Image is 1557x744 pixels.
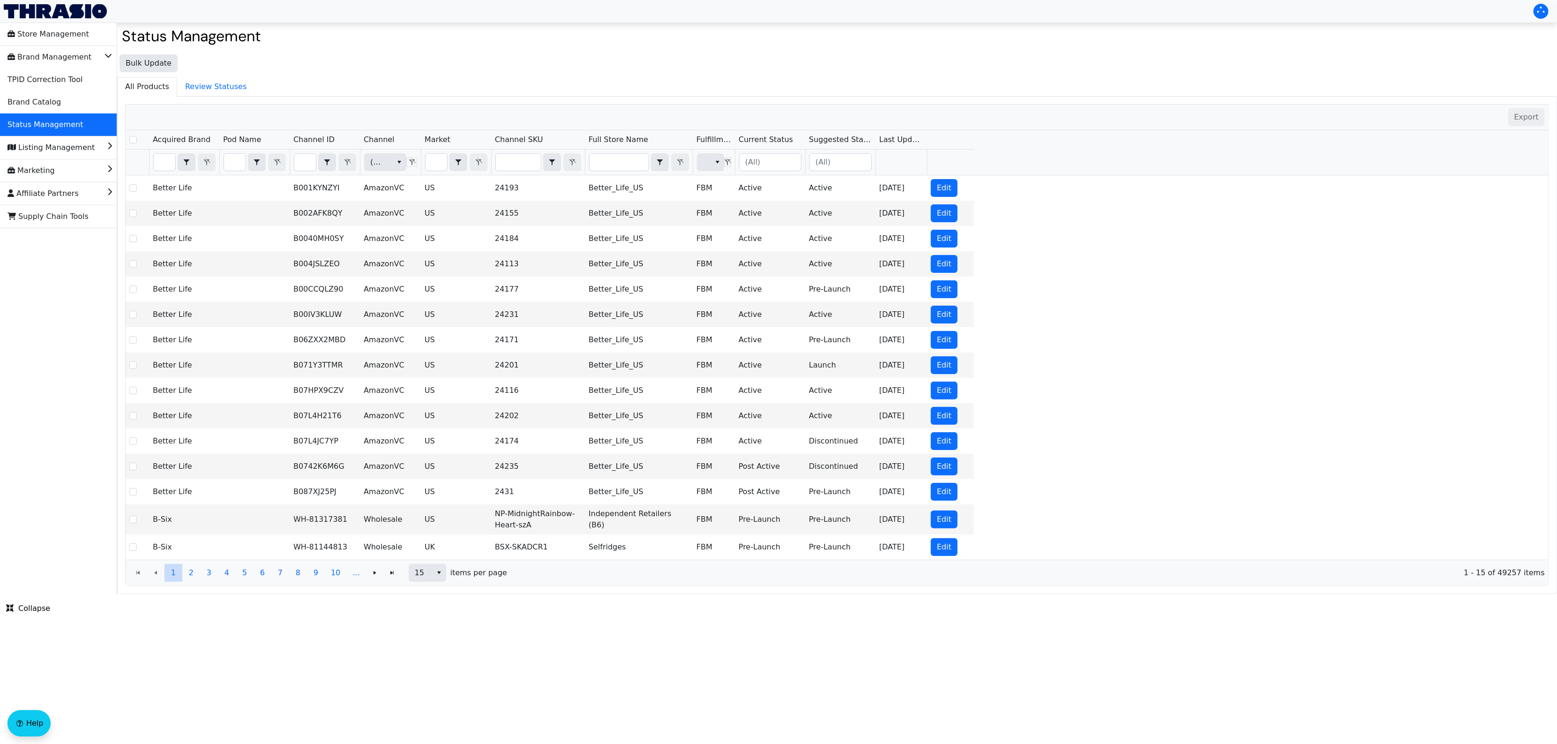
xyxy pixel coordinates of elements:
td: B004JSLZEO [290,251,360,277]
span: Market [425,134,450,145]
td: NP-MidnightRainbow-Heart-szA [491,504,585,534]
span: Edit [937,385,951,396]
td: Active [805,251,876,277]
td: Active [735,378,805,403]
input: (All) [810,154,871,171]
input: Select Row [129,361,137,369]
th: Filter [360,150,421,175]
button: select [450,154,467,171]
td: Pre-Launch [805,327,876,353]
td: Active [805,201,876,226]
td: B002AFK8QY [290,201,360,226]
td: Pre-Launch [735,504,805,534]
td: Better Life [149,378,219,403]
td: US [421,479,491,504]
td: Pre-Launch [805,504,876,534]
td: AmazonVC [360,378,421,403]
td: Selfridges [585,534,693,560]
td: Better_Life_US [585,175,693,201]
div: Page 1 of 3284 [126,560,1549,586]
td: Active [735,201,805,226]
span: 6 [260,567,265,579]
td: AmazonVC [360,353,421,378]
td: Better_Life_US [585,302,693,327]
button: select [319,154,336,171]
span: Fulfillment [696,134,731,145]
th: Filter [290,150,360,175]
button: Help floatingactionbutton [7,710,51,736]
td: Better_Life_US [585,251,693,277]
td: US [421,403,491,428]
span: Help [26,718,43,729]
td: Pre-Launch [805,277,876,302]
td: AmazonVC [360,201,421,226]
span: 1 [171,567,176,579]
td: FBM [693,327,735,353]
td: [DATE] [876,251,927,277]
td: Pre-Launch [805,479,876,504]
td: [DATE] [876,479,927,504]
td: 2431 [491,479,585,504]
input: Filter [224,154,246,171]
button: Page 8 [289,564,307,582]
td: Wholesale [360,534,421,560]
td: Better Life [149,479,219,504]
button: Bulk Update [120,54,178,72]
td: US [421,201,491,226]
td: Active [735,302,805,327]
td: [DATE] [876,454,927,479]
span: items per page [450,567,507,579]
button: select [248,154,265,171]
td: Better Life [149,353,219,378]
input: Select Row [129,210,137,217]
span: 2 [189,567,194,579]
input: (All) [740,154,801,171]
input: Filter [426,154,447,171]
td: Better_Life_US [585,277,693,302]
button: Edit [931,204,958,222]
button: select [711,154,724,171]
button: Page 1 [165,564,182,582]
td: B0742K6M6G [290,454,360,479]
button: ... [346,564,366,582]
td: Pre-Launch [735,534,805,560]
td: 24177 [491,277,585,302]
span: 1 - 15 of 49257 items [515,567,1545,579]
span: 3 [207,567,211,579]
td: FBM [693,353,735,378]
span: Collapse [6,603,50,614]
td: FBM [693,479,735,504]
button: Edit [931,382,958,399]
td: AmazonVC [360,251,421,277]
td: FBM [693,277,735,302]
td: WH-81144813 [290,534,360,560]
td: B07HPX9CZV [290,378,360,403]
td: Better Life [149,454,219,479]
td: [DATE] [876,302,927,327]
td: Active [735,175,805,201]
td: Active [805,302,876,327]
span: 9 [314,567,318,579]
span: Listing Management [7,140,95,155]
input: Select Row [129,286,137,293]
td: B-Six [149,534,219,560]
td: B07L4JC7YP [290,428,360,454]
td: AmazonVC [360,403,421,428]
td: 24202 [491,403,585,428]
span: 8 [296,567,300,579]
td: AmazonVC [360,428,421,454]
span: Edit [937,436,951,447]
button: Edit [931,230,958,248]
td: Pre-Launch [805,534,876,560]
td: Better Life [149,327,219,353]
td: BSX-SKADCR1 [491,534,585,560]
span: Brand Management [7,50,91,65]
td: FBM [693,378,735,403]
button: Page 10 [325,564,346,582]
td: [DATE] [876,504,927,534]
td: 24231 [491,302,585,327]
td: 24174 [491,428,585,454]
span: 4 [225,567,229,579]
input: Select Row [129,336,137,344]
td: FBM [693,504,735,534]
